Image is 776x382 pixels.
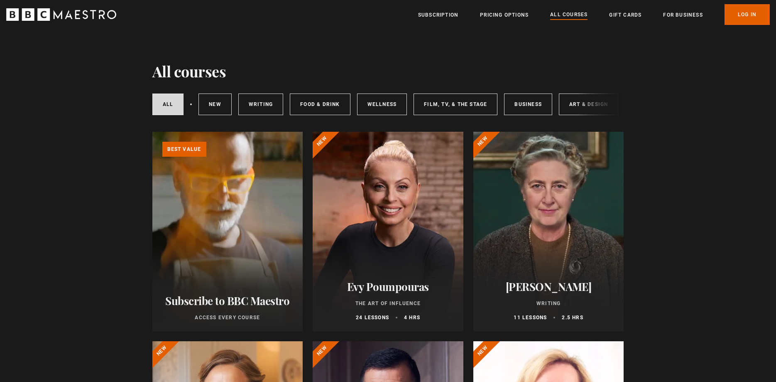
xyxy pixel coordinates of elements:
[473,132,624,331] a: [PERSON_NAME] Writing 11 lessons 2.5 hrs New
[356,314,389,321] p: 24 lessons
[663,11,703,19] a: For business
[609,11,641,19] a: Gift Cards
[725,4,770,25] a: Log In
[404,314,420,321] p: 4 hrs
[198,94,232,115] a: New
[483,300,614,307] p: Writing
[6,8,116,21] svg: BBC Maestro
[562,314,583,321] p: 2.5 hrs
[313,132,463,331] a: Evy Poumpouras The Art of Influence 24 lessons 4 hrs New
[162,142,206,157] p: Best value
[418,4,770,25] nav: Primary
[357,94,407,115] a: Wellness
[550,10,588,20] a: All Courses
[418,11,458,19] a: Subscription
[480,11,529,19] a: Pricing Options
[290,94,350,115] a: Food & Drink
[323,280,453,293] h2: Evy Poumpouras
[238,94,283,115] a: Writing
[323,300,453,307] p: The Art of Influence
[514,314,547,321] p: 11 lessons
[414,94,497,115] a: Film, TV, & The Stage
[483,280,614,293] h2: [PERSON_NAME]
[559,94,618,115] a: Art & Design
[504,94,552,115] a: Business
[152,94,184,115] a: All
[152,62,226,80] h1: All courses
